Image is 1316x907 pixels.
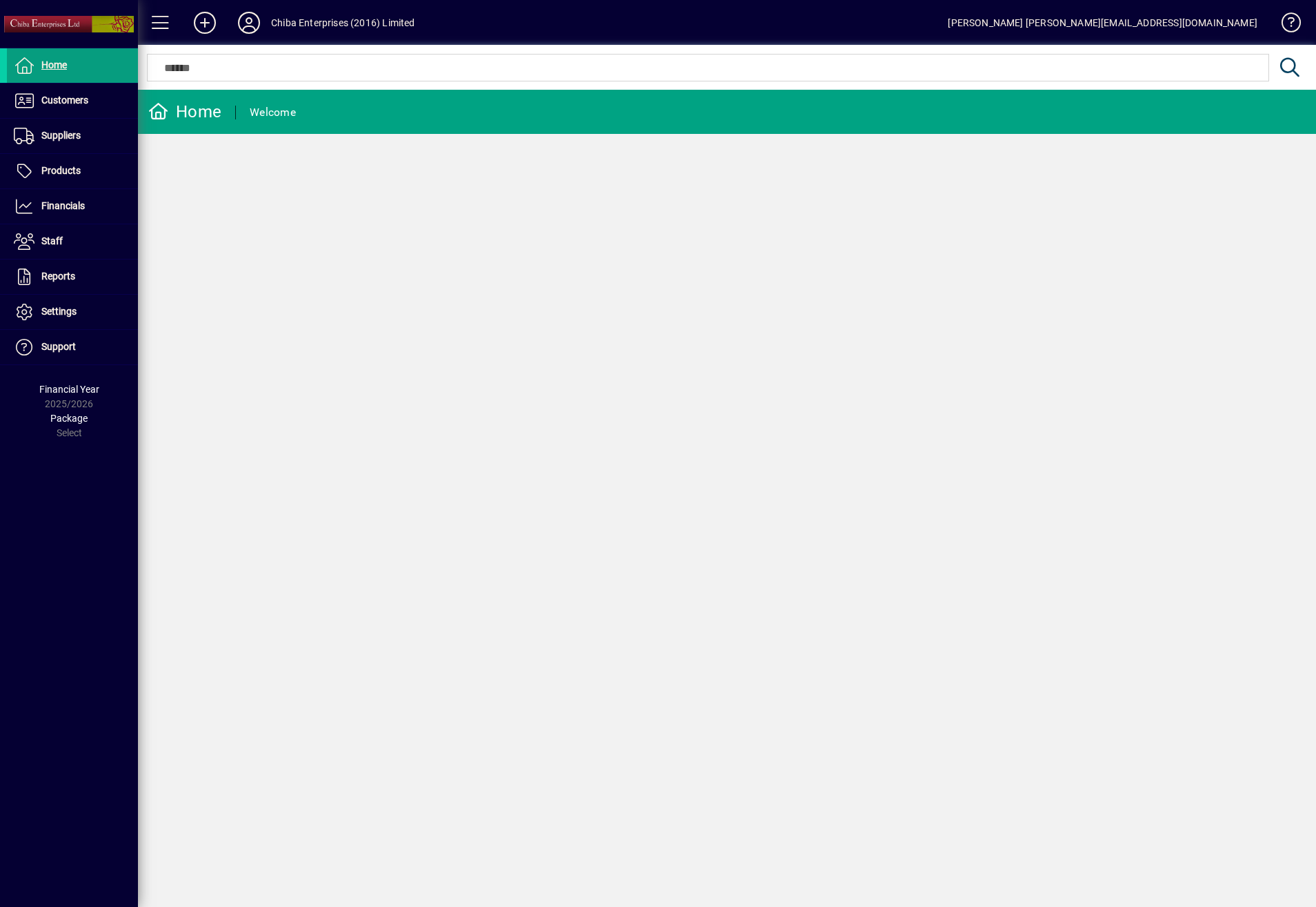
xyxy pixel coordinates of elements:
a: Products [7,154,138,188]
span: Financial Year [39,384,99,395]
a: Settings [7,295,138,329]
a: Reports [7,260,138,294]
span: Financials [41,200,85,211]
div: [PERSON_NAME] [PERSON_NAME][EMAIL_ADDRESS][DOMAIN_NAME] [948,12,1257,34]
span: Products [41,165,81,176]
div: Welcome [250,101,296,124]
a: Suppliers [7,119,138,153]
span: Home [41,59,67,70]
a: Customers [7,84,138,118]
button: Add [183,10,227,35]
div: Home [148,101,221,123]
a: Financials [7,189,138,224]
a: Knowledge Base [1271,3,1299,48]
a: Staff [7,224,138,259]
span: Support [41,341,76,352]
span: Reports [41,271,75,282]
div: Chiba Enterprises (2016) Limited [271,12,415,34]
span: Suppliers [41,130,81,141]
button: Profile [227,10,271,35]
span: Package [50,413,88,424]
span: Staff [41,235,63,246]
a: Support [7,330,138,364]
span: Customers [41,95,88,106]
span: Settings [41,306,77,317]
